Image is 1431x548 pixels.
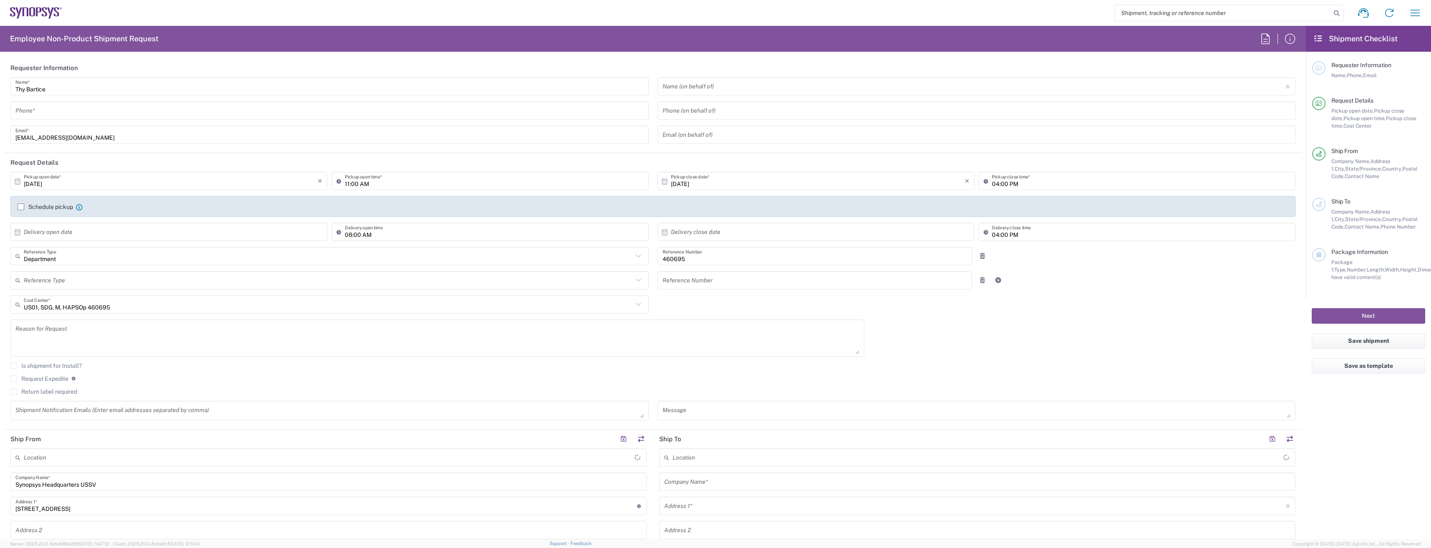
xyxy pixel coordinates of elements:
i: × [318,174,322,188]
span: City, [1335,166,1345,172]
span: Number, [1347,266,1367,273]
h2: Shipment Checklist [1313,34,1398,44]
span: Package Information [1331,249,1388,255]
span: State/Province, [1345,216,1382,222]
h2: Ship From [10,435,41,443]
span: [DATE] 12:11:14 [169,541,199,546]
span: [DATE] 11:47:12 [78,541,109,546]
h2: Request Details [10,158,58,167]
span: Height, [1400,266,1418,273]
span: Email [1363,72,1377,78]
h2: Employee Non-Product Shipment Request [10,34,158,44]
i: × [965,174,969,188]
a: Remove Reference [977,250,988,262]
span: Cost Center [1343,123,1372,129]
span: Country, [1382,166,1402,172]
span: Company Name, [1331,209,1371,215]
button: Save as template [1312,358,1425,374]
h2: Requester Information [10,64,78,72]
span: Pickup open date, [1331,108,1374,114]
span: Contact Name, [1345,224,1381,230]
span: Phone, [1347,72,1363,78]
input: Shipment, tracking or reference number [1115,5,1331,21]
a: Support [550,541,570,546]
span: Contact Name [1345,173,1379,179]
span: Server: 2025.20.0-5efa686e39f [10,541,109,546]
span: Length, [1367,266,1385,273]
label: Request Expedite [10,375,68,382]
span: Country, [1382,216,1402,222]
span: Ship To [1331,198,1351,205]
span: City, [1335,216,1345,222]
span: Requester Information [1331,62,1391,68]
h2: Ship To [659,435,681,443]
span: Client: 2025.20.0-8c6e0cf [113,541,199,546]
span: Ship From [1331,148,1358,154]
span: Request Details [1331,97,1373,104]
button: Save shipment [1312,333,1425,349]
label: Schedule pickup [18,204,73,210]
span: Phone Number [1381,224,1416,230]
span: Width, [1385,266,1400,273]
span: Company Name, [1331,158,1371,164]
span: Package 1: [1331,259,1353,273]
span: Pickup open time, [1343,115,1386,121]
span: State/Province, [1345,166,1382,172]
button: Next [1312,308,1425,324]
a: Feedback [570,541,592,546]
span: Copyright © [DATE]-[DATE] Agistix Inc., All Rights Reserved [1293,540,1421,548]
label: Return label required [10,388,77,395]
span: Type, [1334,266,1347,273]
a: Add Reference [992,274,1004,286]
label: Is shipment for Install? [10,362,82,369]
span: Name, [1331,72,1347,78]
a: Remove Reference [977,274,988,286]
